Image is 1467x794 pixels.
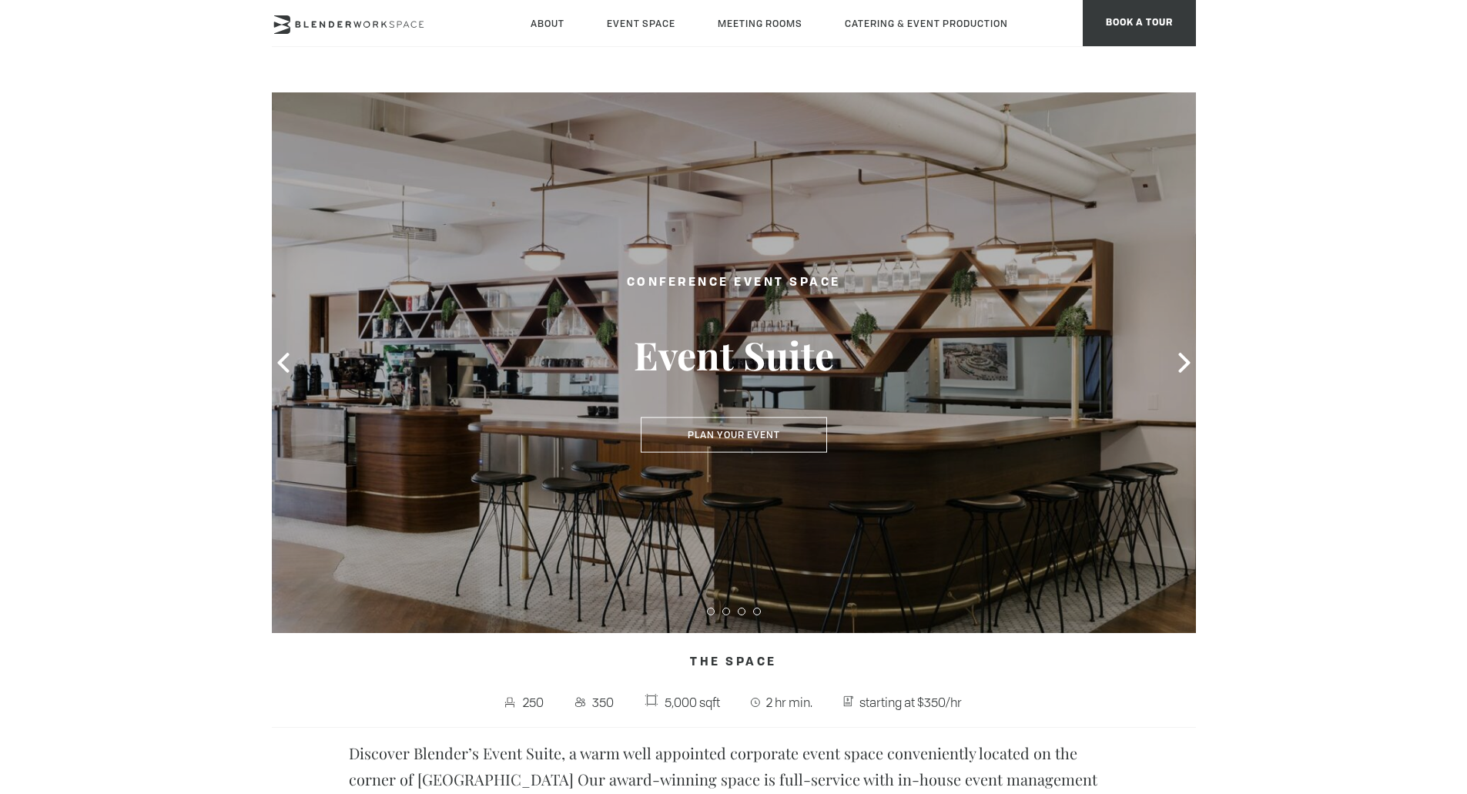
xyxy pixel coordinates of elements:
button: Plan Your Event [641,417,827,453]
span: 5,000 sqft [661,690,724,715]
span: 250 [520,690,548,715]
h3: Event Suite [557,331,911,379]
span: starting at $350/hr [856,690,966,715]
span: 2 hr min. [762,690,816,715]
h2: Conference Event Space [557,273,911,293]
h4: The Space [272,648,1196,678]
span: 350 [588,690,618,715]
